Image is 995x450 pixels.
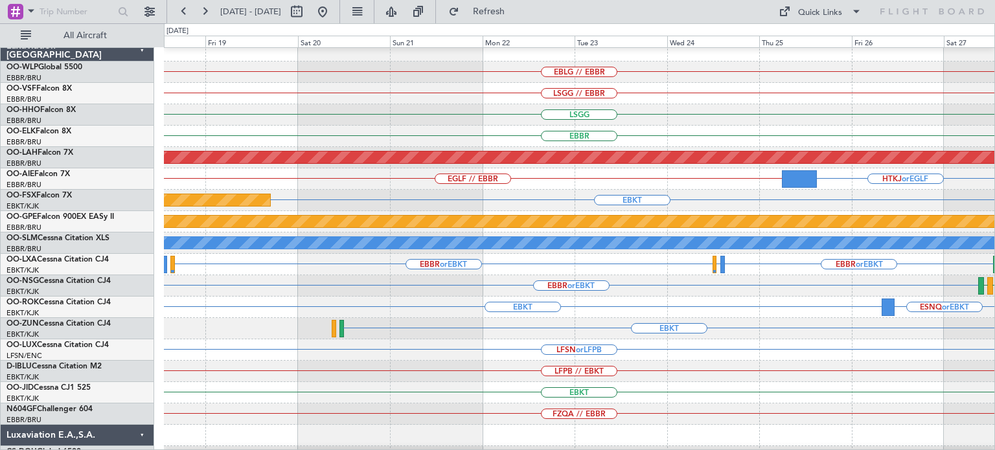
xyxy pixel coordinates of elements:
[166,26,189,37] div: [DATE]
[6,63,38,71] span: OO-WLP
[6,106,76,114] a: OO-HHOFalcon 8X
[205,36,298,47] div: Fri 19
[6,170,34,178] span: OO-AIE
[6,244,41,254] a: EBBR/BRU
[220,6,281,17] span: [DATE] - [DATE]
[759,36,852,47] div: Thu 25
[6,128,71,135] a: OO-ELKFalcon 8X
[575,36,667,47] div: Tue 23
[6,170,70,178] a: OO-AIEFalcon 7X
[6,384,91,392] a: OO-JIDCessna CJ1 525
[6,201,39,211] a: EBKT/KJK
[6,223,41,232] a: EBBR/BRU
[483,36,575,47] div: Mon 22
[6,137,41,147] a: EBBR/BRU
[6,363,102,370] a: D-IBLUCessna Citation M2
[6,320,39,328] span: OO-ZUN
[6,149,73,157] a: OO-LAHFalcon 7X
[390,36,483,47] div: Sun 21
[6,234,38,242] span: OO-SLM
[6,341,109,349] a: OO-LUXCessna Citation CJ4
[6,298,111,306] a: OO-ROKCessna Citation CJ4
[6,256,37,264] span: OO-LXA
[6,116,41,126] a: EBBR/BRU
[6,63,82,71] a: OO-WLPGlobal 5500
[298,36,391,47] div: Sat 20
[6,73,41,83] a: EBBR/BRU
[6,192,36,199] span: OO-FSX
[442,1,520,22] button: Refresh
[34,31,137,40] span: All Aircraft
[6,394,39,403] a: EBKT/KJK
[462,7,516,16] span: Refresh
[6,128,36,135] span: OO-ELK
[6,363,32,370] span: D-IBLU
[6,330,39,339] a: EBKT/KJK
[6,234,109,242] a: OO-SLMCessna Citation XLS
[6,85,36,93] span: OO-VSF
[772,1,868,22] button: Quick Links
[6,320,111,328] a: OO-ZUNCessna Citation CJ4
[6,405,93,413] a: N604GFChallenger 604
[6,372,39,382] a: EBKT/KJK
[6,159,41,168] a: EBBR/BRU
[6,149,38,157] span: OO-LAH
[6,287,39,297] a: EBKT/KJK
[14,25,141,46] button: All Aircraft
[6,95,41,104] a: EBBR/BRU
[6,180,41,190] a: EBBR/BRU
[6,213,114,221] a: OO-GPEFalcon 900EX EASy II
[40,2,114,21] input: Trip Number
[6,213,37,221] span: OO-GPE
[6,341,37,349] span: OO-LUX
[6,277,111,285] a: OO-NSGCessna Citation CJ4
[667,36,760,47] div: Wed 24
[6,405,37,413] span: N604GF
[6,192,72,199] a: OO-FSXFalcon 7X
[798,6,842,19] div: Quick Links
[6,265,39,275] a: EBKT/KJK
[852,36,944,47] div: Fri 26
[6,106,40,114] span: OO-HHO
[6,351,42,361] a: LFSN/ENC
[6,298,39,306] span: OO-ROK
[6,384,34,392] span: OO-JID
[6,308,39,318] a: EBKT/KJK
[6,256,109,264] a: OO-LXACessna Citation CJ4
[6,415,41,425] a: EBBR/BRU
[6,277,39,285] span: OO-NSG
[6,85,72,93] a: OO-VSFFalcon 8X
